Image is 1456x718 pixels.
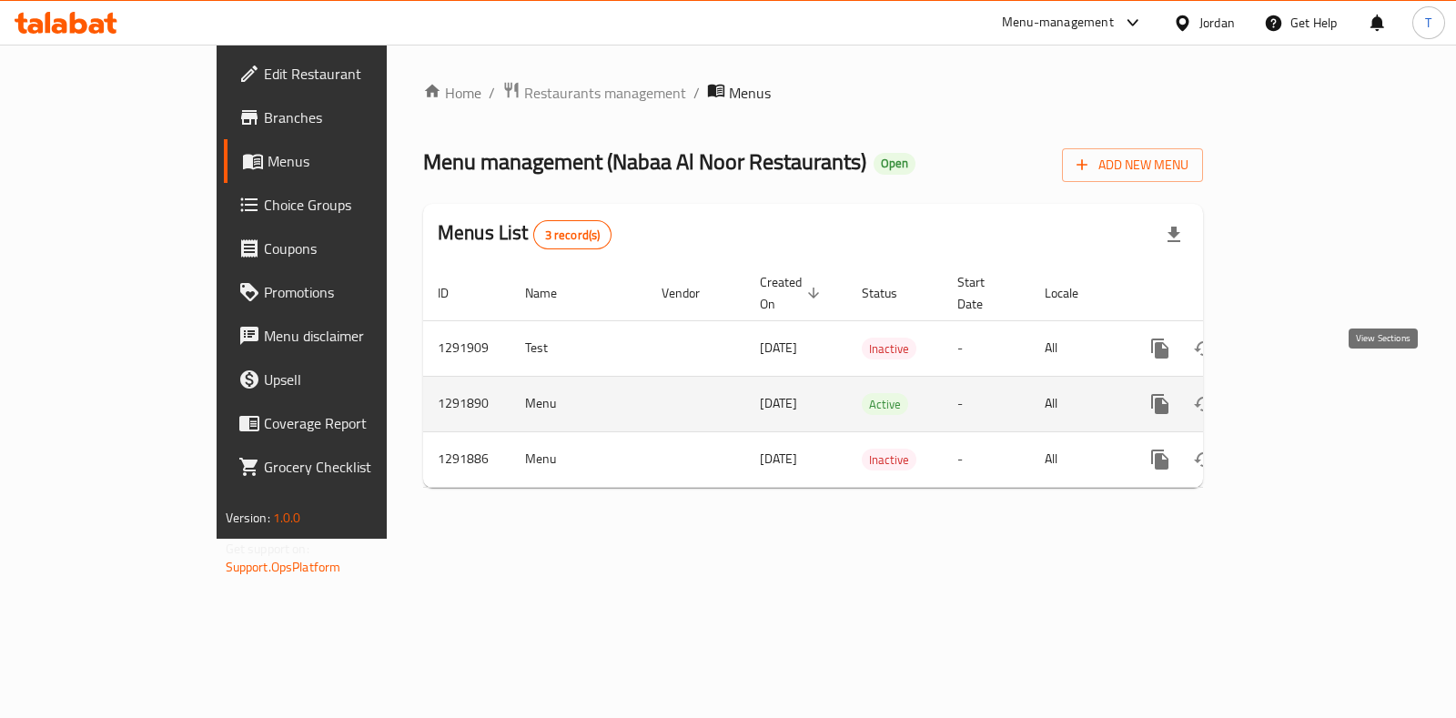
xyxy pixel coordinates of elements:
[874,153,915,175] div: Open
[264,456,445,478] span: Grocery Checklist
[957,271,1008,315] span: Start Date
[943,320,1030,376] td: -
[423,266,1328,488] table: enhanced table
[1062,148,1203,182] button: Add New Menu
[1045,282,1102,304] span: Locale
[423,320,511,376] td: 1291909
[224,52,460,96] a: Edit Restaurant
[1030,431,1124,487] td: All
[511,376,647,431] td: Menu
[264,194,445,216] span: Choice Groups
[226,555,341,579] a: Support.OpsPlatform
[862,282,921,304] span: Status
[438,219,612,249] h2: Menus List
[662,282,723,304] span: Vendor
[423,376,511,431] td: 1291890
[862,338,916,359] div: Inactive
[264,412,445,434] span: Coverage Report
[943,431,1030,487] td: -
[533,220,612,249] div: Total records count
[1077,154,1188,177] span: Add New Menu
[264,238,445,259] span: Coupons
[489,82,495,104] li: /
[273,506,301,530] span: 1.0.0
[874,156,915,171] span: Open
[1425,13,1431,33] span: T
[760,391,797,415] span: [DATE]
[729,82,771,104] span: Menus
[224,96,460,139] a: Branches
[224,139,460,183] a: Menus
[1152,213,1196,257] div: Export file
[760,336,797,359] span: [DATE]
[1124,266,1328,321] th: Actions
[264,63,445,85] span: Edit Restaurant
[862,450,916,470] span: Inactive
[1138,382,1182,426] button: more
[224,227,460,270] a: Coupons
[862,449,916,470] div: Inactive
[511,320,647,376] td: Test
[862,339,916,359] span: Inactive
[1182,327,1226,370] button: Change Status
[264,106,445,128] span: Branches
[862,394,908,415] span: Active
[226,537,309,561] span: Get support on:
[224,183,460,227] a: Choice Groups
[693,82,700,104] li: /
[1182,438,1226,481] button: Change Status
[1002,12,1114,34] div: Menu-management
[268,150,445,172] span: Menus
[1030,376,1124,431] td: All
[525,282,581,304] span: Name
[511,431,647,487] td: Menu
[760,271,825,315] span: Created On
[224,270,460,314] a: Promotions
[1030,320,1124,376] td: All
[264,281,445,303] span: Promotions
[524,82,686,104] span: Restaurants management
[1138,327,1182,370] button: more
[264,369,445,390] span: Upsell
[1199,13,1235,33] div: Jordan
[502,81,686,105] a: Restaurants management
[760,447,797,470] span: [DATE]
[1138,438,1182,481] button: more
[224,358,460,401] a: Upsell
[423,431,511,487] td: 1291886
[423,141,866,182] span: Menu management ( Nabaa Al Noor Restaurants )
[224,401,460,445] a: Coverage Report
[943,376,1030,431] td: -
[1182,382,1226,426] button: Change Status
[264,325,445,347] span: Menu disclaimer
[224,314,460,358] a: Menu disclaimer
[534,227,612,244] span: 3 record(s)
[862,393,908,415] div: Active
[226,506,270,530] span: Version:
[423,81,1203,105] nav: breadcrumb
[438,282,472,304] span: ID
[224,445,460,489] a: Grocery Checklist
